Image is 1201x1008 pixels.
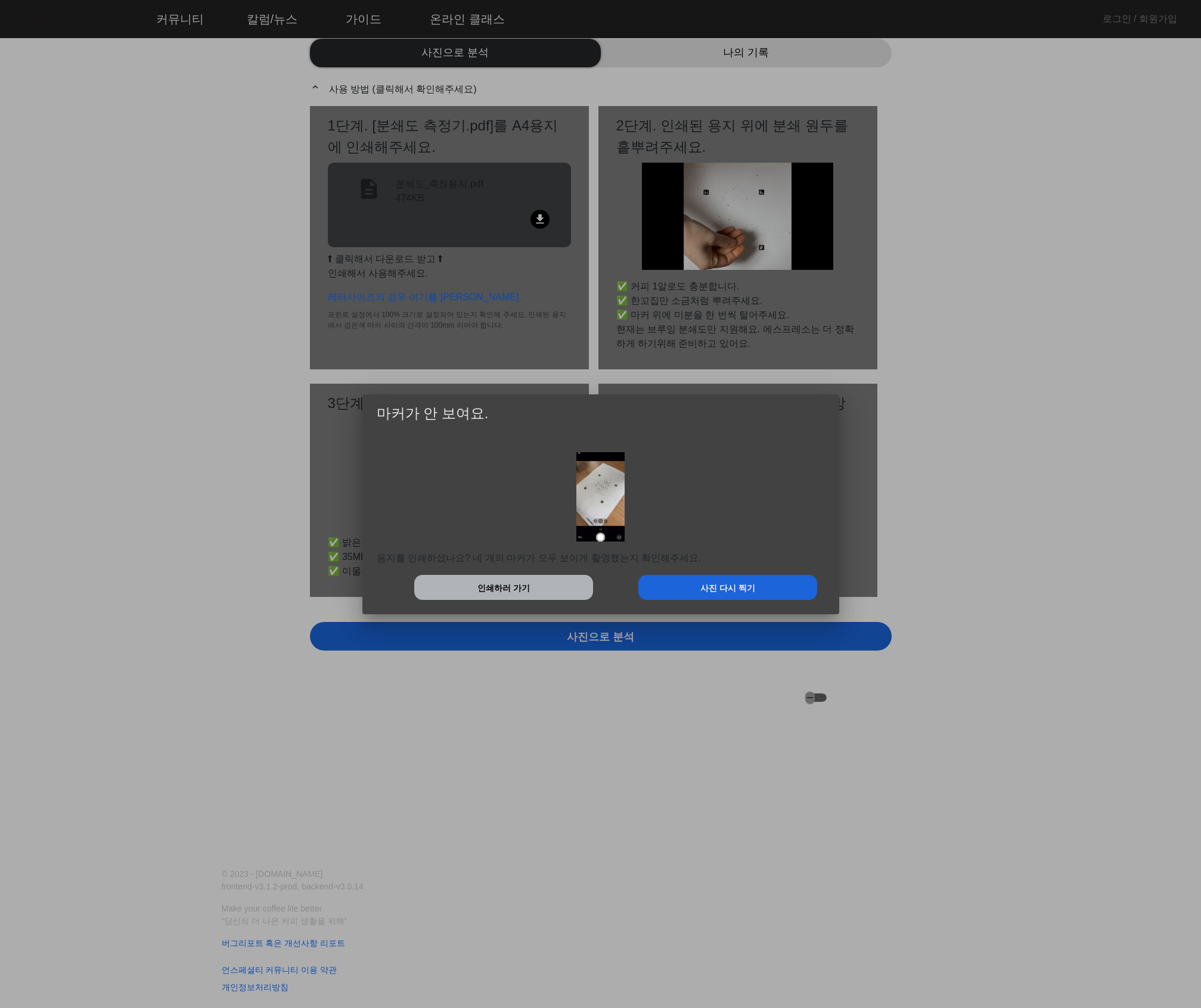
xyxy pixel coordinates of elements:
[154,378,229,407] a: 설정
[184,396,198,405] span: 설정
[79,378,154,407] a: 대화
[38,396,45,405] span: 홈
[4,378,79,407] a: 홈
[700,582,755,595] span: 사진 다시 찍기
[477,582,530,595] span: 인쇄하러 가기
[377,551,825,565] p: 용지를 인쇄하셨나요? 네 개의 마커가 모두 보이게 촬영했는지 확인해주세요.
[362,394,839,428] h1: 마커가 안 보여요.
[109,396,123,406] span: 대화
